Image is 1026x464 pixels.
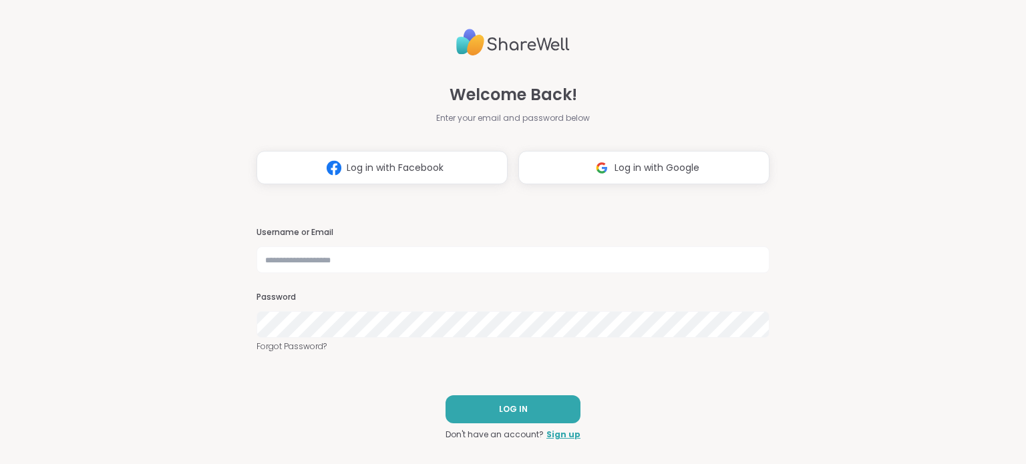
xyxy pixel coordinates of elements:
button: Log in with Google [518,151,769,184]
span: Welcome Back! [450,83,577,107]
img: ShareWell Logomark [321,156,347,180]
span: Don't have an account? [446,429,544,441]
h3: Username or Email [256,227,769,238]
a: Sign up [546,429,580,441]
h3: Password [256,292,769,303]
span: Enter your email and password below [436,112,590,124]
span: Log in with Google [615,161,699,175]
button: LOG IN [446,395,580,423]
span: LOG IN [499,403,528,415]
img: ShareWell Logo [456,23,570,61]
a: Forgot Password? [256,340,769,353]
button: Log in with Facebook [256,151,508,184]
img: ShareWell Logomark [589,156,615,180]
span: Log in with Facebook [347,161,444,175]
